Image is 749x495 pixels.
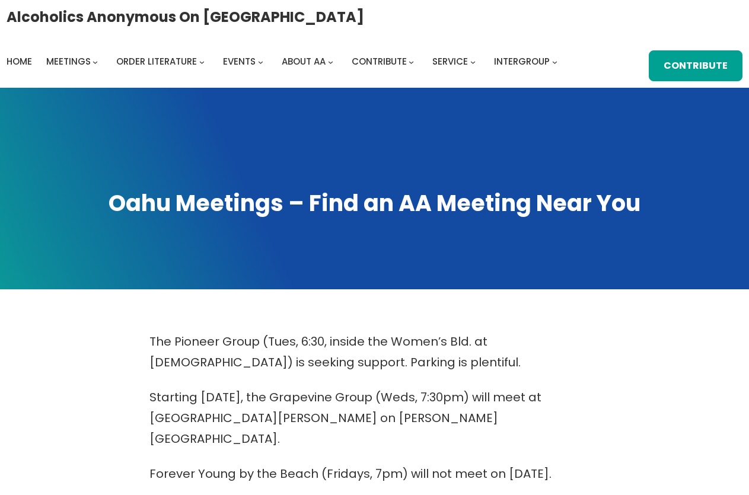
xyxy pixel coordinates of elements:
button: Meetings submenu [93,59,98,64]
p: Forever Young by the Beach (Fridays, 7pm) will not meet on [DATE]. [149,464,600,484]
span: Service [432,55,468,68]
button: Contribute submenu [409,59,414,64]
span: Order Literature [116,55,197,68]
span: Home [7,55,32,68]
span: About AA [282,55,326,68]
a: Contribute [352,53,407,70]
p: The Pioneer Group (Tues, 6:30, inside the Women’s Bld. at [DEMOGRAPHIC_DATA]) is seeking support.... [149,331,600,373]
span: Contribute [352,55,407,68]
h1: Oahu Meetings – Find an AA Meeting Near You [12,188,737,219]
a: Events [223,53,256,70]
a: Intergroup [494,53,550,70]
button: Service submenu [470,59,476,64]
button: About AA submenu [328,59,333,64]
span: Meetings [46,55,91,68]
a: Contribute [649,50,742,81]
a: Meetings [46,53,91,70]
a: About AA [282,53,326,70]
span: Events [223,55,256,68]
p: Starting [DATE], the Grapevine Group (Weds, 7:30pm) will meet at [GEOGRAPHIC_DATA][PERSON_NAME] o... [149,387,600,449]
button: Events submenu [258,59,263,64]
a: Alcoholics Anonymous on [GEOGRAPHIC_DATA] [7,4,364,30]
span: Intergroup [494,55,550,68]
a: Service [432,53,468,70]
a: Home [7,53,32,70]
button: Order Literature submenu [199,59,205,64]
nav: Intergroup [7,53,562,70]
button: Intergroup submenu [552,59,557,64]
